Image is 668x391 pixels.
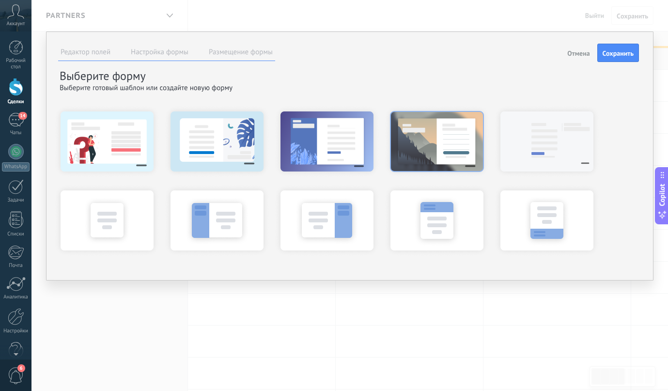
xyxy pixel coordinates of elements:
div: Задачи [2,197,30,203]
div: Аналитика [2,294,30,300]
div: Почта [2,263,30,269]
span: 14 [18,112,27,120]
button: Отмена [563,44,593,62]
label: Настройка формы [131,47,188,57]
button: Сохранить [597,44,639,62]
span: Copilot [657,184,667,206]
div: Сделки [2,99,30,105]
p: Выберите готовый шаблон или создайте новую форму [60,83,639,93]
span: Сохранить [603,50,634,57]
span: 6 [17,364,25,372]
label: Редактор полей [61,47,110,57]
h2: Выберите форму [60,68,639,83]
div: WhatsApp [2,162,30,172]
div: Чаты [2,130,30,136]
span: Отмена [567,50,590,57]
label: Размещение формы [209,47,273,57]
div: Списки [2,231,30,237]
span: Аккаунт [7,21,25,27]
div: Рабочий стол [2,58,30,70]
div: Настройки [2,328,30,334]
